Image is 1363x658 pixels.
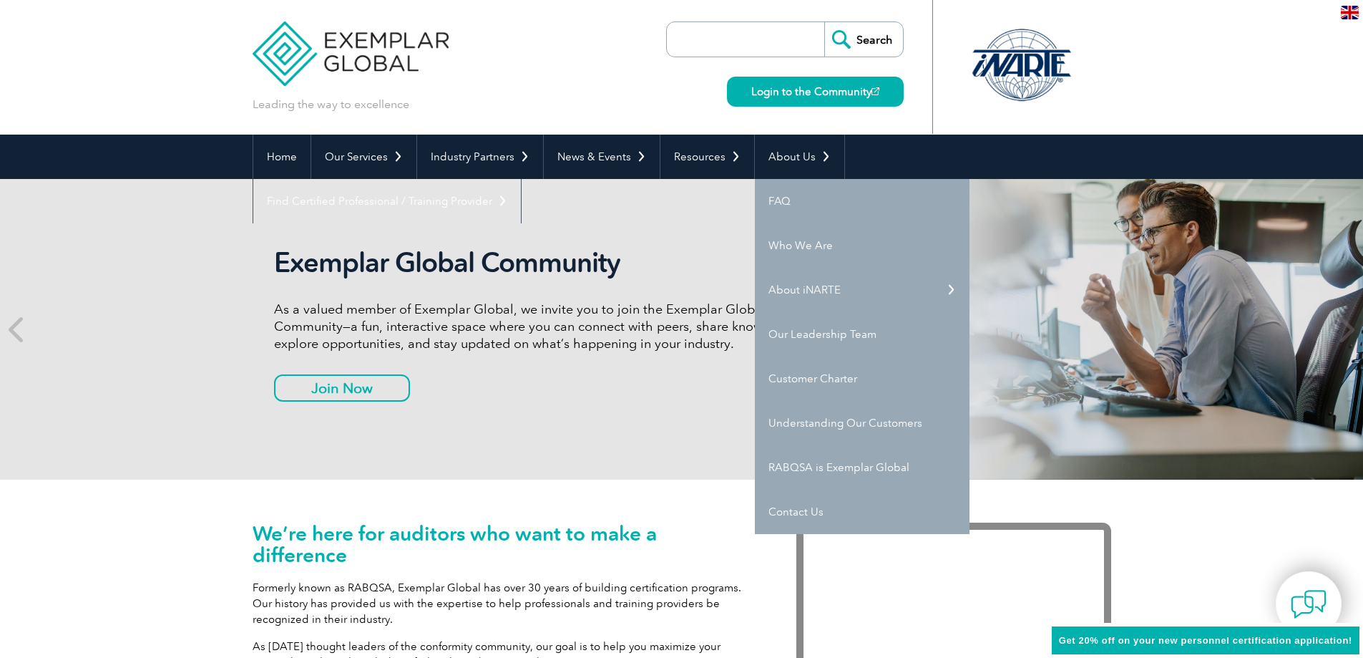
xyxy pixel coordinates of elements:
a: Find Certified Professional / Training Provider [253,179,521,223]
a: Understanding Our Customers [755,401,969,445]
h1: We’re here for auditors who want to make a difference [253,523,753,566]
span: Get 20% off on your new personnel certification application! [1059,635,1352,646]
a: Industry Partners [417,135,543,179]
a: News & Events [544,135,660,179]
a: About Us [755,135,844,179]
a: FAQ [755,179,969,223]
a: Customer Charter [755,357,969,401]
a: Login to the Community [727,77,904,107]
a: About iNARTE [755,268,969,312]
p: Formerly known as RABQSA, Exemplar Global has over 30 years of building certification programs. O... [253,580,753,627]
img: open_square.png [871,87,879,95]
a: Our Leadership Team [755,312,969,357]
a: RABQSA is Exemplar Global [755,445,969,490]
a: Join Now [274,374,410,402]
h2: Exemplar Global Community [274,246,811,279]
a: Who We Are [755,223,969,268]
a: Contact Us [755,490,969,534]
img: en [1341,6,1359,19]
a: Our Services [311,135,416,179]
a: Home [253,135,311,179]
img: contact-chat.png [1291,586,1327,622]
p: Leading the way to excellence [253,97,409,112]
input: Search [824,22,903,57]
p: As a valued member of Exemplar Global, we invite you to join the Exemplar Global Community—a fun,... [274,301,811,352]
a: Resources [660,135,754,179]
